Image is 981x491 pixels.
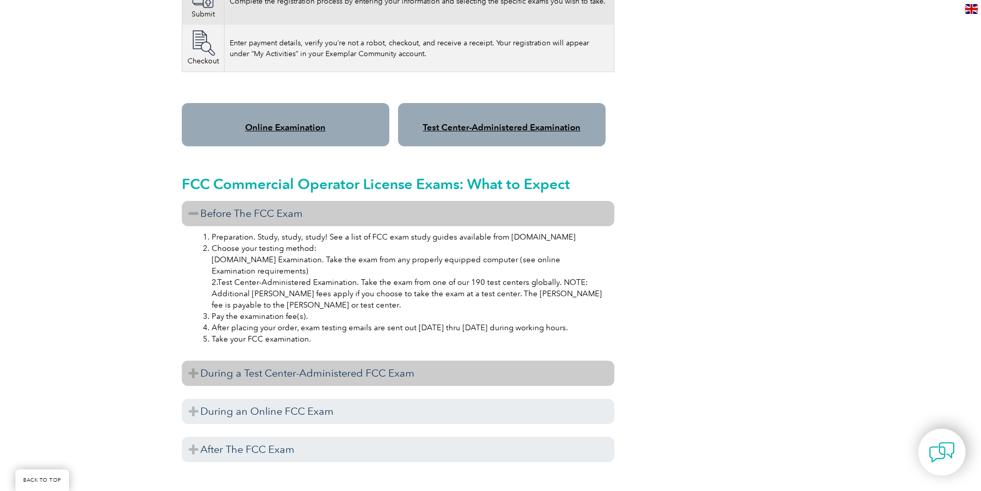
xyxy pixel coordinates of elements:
h3: After The FCC Exam [182,437,614,462]
a: BACK TO TOP [15,469,69,491]
li: Take your FCC examination. [212,333,605,345]
li: Preparation. Study, study, study! See a list of FCC exam study guides available from [DOMAIN_NAME] [212,231,605,243]
td: Enter payment details, verify you’re not a robot, checkout, and receive a receipt. Your registrat... [224,25,614,72]
li: After placing your order, exam testing emails are sent out [DATE] thru [DATE] during working hours. [212,322,605,333]
li: Choose your testing method: [DOMAIN_NAME] Examination. Take the exam from any properly equipped c... [212,243,605,311]
img: contact-chat.png [929,439,955,465]
h3: During an Online FCC Exam [182,399,614,424]
td: Checkout [182,25,224,72]
h2: FCC Commercial Operator License Exams: What to Expect [182,176,614,192]
h3: Before The FCC Exam [182,201,614,226]
a: Test Center-Administered Examination [423,122,580,132]
li: Pay the examination fee(s). [212,311,605,322]
a: Online Examination [245,122,325,132]
img: en [965,4,978,14]
h3: During a Test Center-Administered FCC Exam [182,361,614,386]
